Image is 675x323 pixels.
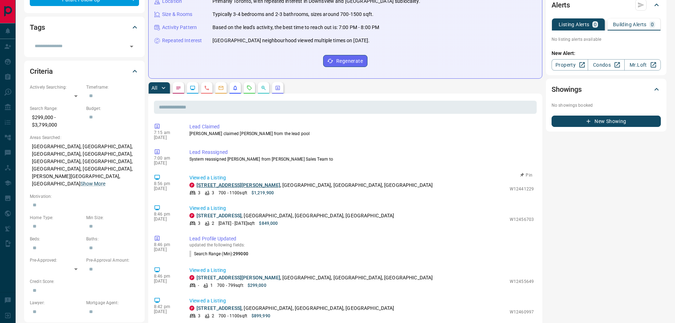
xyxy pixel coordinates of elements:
p: No listing alerts available [552,36,661,43]
p: Activity Pattern [162,24,197,31]
span: 299000 [233,251,248,256]
p: $1,219,900 [251,190,274,196]
p: 7:15 am [154,130,179,135]
p: [DATE] [154,217,179,222]
p: $299,000 - $3,799,000 [30,112,83,131]
svg: Emails [218,85,224,91]
a: Property [552,59,588,71]
p: [DATE] [154,247,179,252]
p: 0 [651,22,654,27]
p: W12460997 [510,309,534,315]
p: 8:56 pm [154,181,179,186]
p: - [198,282,199,289]
p: Search Range: [30,105,83,112]
p: W12441229 [510,186,534,192]
p: 700 - 799 sqft [217,282,243,289]
p: Search Range (Min) : [189,251,248,257]
p: [GEOGRAPHIC_DATA], [GEOGRAPHIC_DATA], [GEOGRAPHIC_DATA], [GEOGRAPHIC_DATA], [GEOGRAPHIC_DATA], [G... [30,141,139,190]
p: 2 [212,313,214,319]
p: 8:46 pm [154,212,179,217]
svg: Agent Actions [275,85,281,91]
button: Show More [81,180,105,188]
p: , [GEOGRAPHIC_DATA], [GEOGRAPHIC_DATA], [GEOGRAPHIC_DATA] [197,212,394,219]
svg: Listing Alerts [232,85,238,91]
p: , [GEOGRAPHIC_DATA], [GEOGRAPHIC_DATA], [GEOGRAPHIC_DATA] [197,274,433,282]
p: W12456703 [510,216,534,223]
a: [STREET_ADDRESS][PERSON_NAME] [197,182,280,188]
div: property.ca [189,275,194,280]
p: Areas Searched: [30,134,139,141]
p: [GEOGRAPHIC_DATA] neighbourhood viewed multiple times on [DATE]. [212,37,370,44]
p: 1 [210,282,213,289]
p: , [GEOGRAPHIC_DATA], [GEOGRAPHIC_DATA], [GEOGRAPHIC_DATA] [197,182,433,189]
a: [STREET_ADDRESS][PERSON_NAME] [197,275,280,280]
button: Open [127,41,137,51]
p: Repeated Interest [162,37,202,44]
p: Size & Rooms [162,11,193,18]
p: $899,990 [251,313,270,319]
p: 0 [594,22,597,27]
p: $299,000 [248,282,266,289]
p: Listing Alerts [559,22,590,27]
p: Baths: [86,236,139,242]
p: Lead Reassigned [189,149,534,156]
p: New Alert: [552,50,661,57]
p: Lawyer: [30,300,83,306]
div: property.ca [189,183,194,188]
p: [PERSON_NAME] claimed [PERSON_NAME] from the lead pool [189,130,534,137]
p: [DATE] [154,161,179,166]
p: updated the following fields: [189,243,534,247]
p: Beds: [30,236,83,242]
button: Pin [516,172,537,178]
h2: Criteria [30,66,53,77]
p: 2 [212,220,214,227]
div: Tags [30,19,139,36]
p: 8:46 pm [154,242,179,247]
p: System reassigned [PERSON_NAME] from [PERSON_NAME] Sales Team to [189,156,534,162]
div: property.ca [189,306,194,311]
div: Criteria [30,63,139,80]
p: 3 [198,313,200,319]
p: [DATE] [154,186,179,191]
p: Viewed a Listing [189,297,534,305]
a: [STREET_ADDRESS] [197,305,242,311]
p: Pre-Approved: [30,257,83,263]
p: [DATE] [154,135,179,140]
p: , [GEOGRAPHIC_DATA], [GEOGRAPHIC_DATA], [GEOGRAPHIC_DATA] [197,305,394,312]
p: Viewed a Listing [189,205,534,212]
p: Home Type: [30,215,83,221]
p: 700 - 1100 sqft [218,190,247,196]
p: [DATE] [154,309,179,314]
p: Based on the lead's activity, the best time to reach out is: 7:00 PM - 8:00 PM [212,24,379,31]
p: Budget: [86,105,139,112]
svg: Notes [176,85,181,91]
div: property.ca [189,213,194,218]
p: 700 - 1100 sqft [218,313,247,319]
svg: Lead Browsing Activity [190,85,195,91]
p: Typically 3-4 bedrooms and 2-3 bathrooms, sizes around 700-1500 sqft. [212,11,374,18]
p: No showings booked [552,102,661,108]
div: Showings [552,81,661,98]
p: $849,000 [259,220,278,227]
p: 3 [198,190,200,196]
p: Lead Profile Updated [189,235,534,243]
p: All [151,85,157,90]
svg: Requests [247,85,252,91]
p: 8:46 pm [154,274,179,279]
p: 3 [198,220,200,227]
p: Mortgage Agent: [86,300,139,306]
p: Timeframe: [86,84,139,90]
a: Mr.Loft [624,59,661,71]
p: Building Alerts [613,22,647,27]
p: Viewed a Listing [189,174,534,182]
p: 3 [212,190,214,196]
svg: Calls [204,85,210,91]
p: Lead Claimed [189,123,534,130]
p: 8:42 pm [154,304,179,309]
p: Min Size: [86,215,139,221]
p: Viewed a Listing [189,267,534,274]
button: Regenerate [323,55,367,67]
h2: Showings [552,84,582,95]
p: Credit Score: [30,278,139,285]
a: [STREET_ADDRESS] [197,213,242,218]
